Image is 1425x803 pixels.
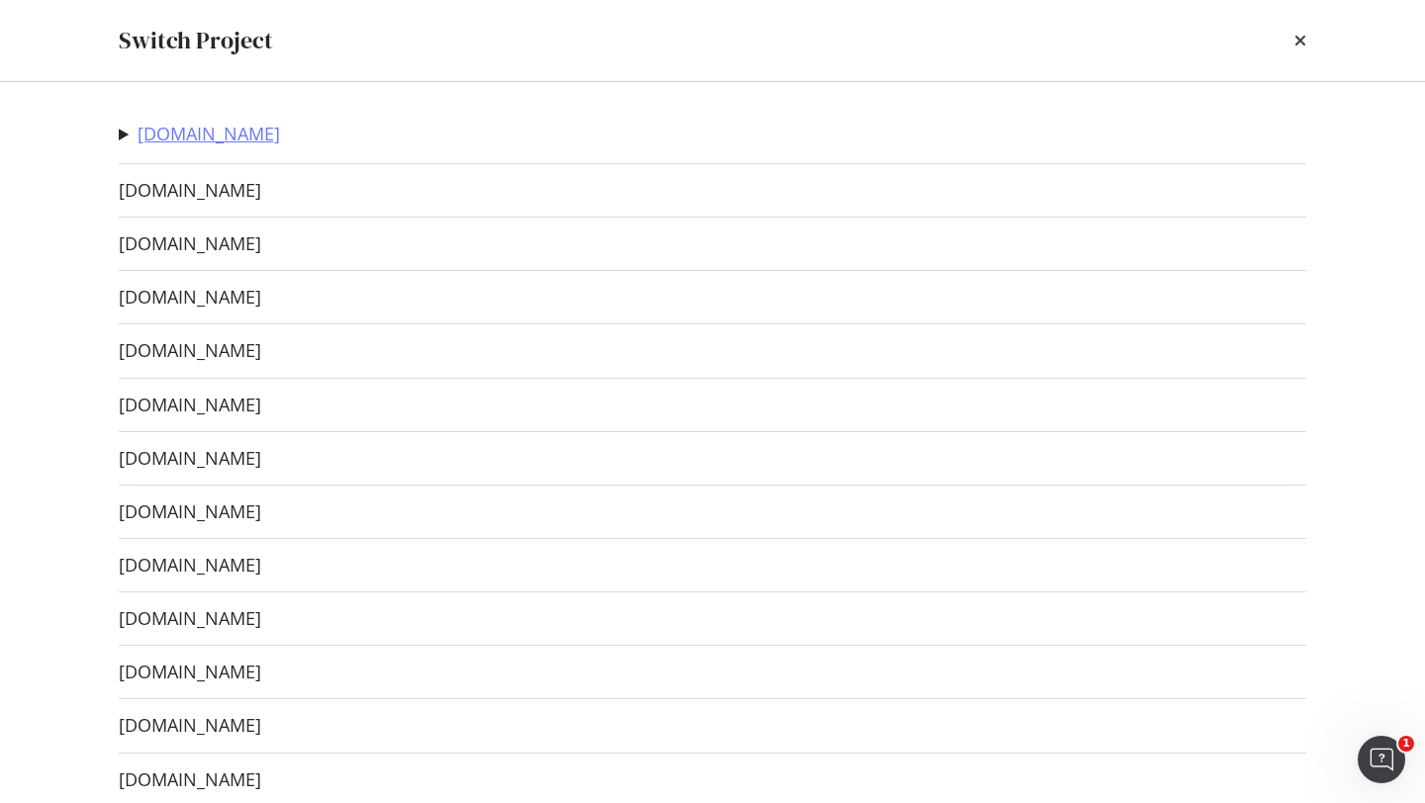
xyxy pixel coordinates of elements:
a: [DOMAIN_NAME] [119,287,261,308]
summary: [DOMAIN_NAME] [119,122,280,147]
iframe: Intercom live chat [1358,736,1405,783]
div: Switch Project [119,24,273,57]
a: [DOMAIN_NAME] [119,662,261,682]
a: [DOMAIN_NAME] [119,448,261,469]
a: [DOMAIN_NAME] [119,233,261,254]
a: [DOMAIN_NAME] [119,608,261,629]
a: [DOMAIN_NAME] [138,124,280,144]
a: [DOMAIN_NAME] [119,715,261,736]
span: 1 [1398,736,1414,752]
a: [DOMAIN_NAME] [119,769,261,790]
a: [DOMAIN_NAME] [119,501,261,522]
a: [DOMAIN_NAME] [119,340,261,361]
div: times [1294,24,1306,57]
a: [DOMAIN_NAME] [119,555,261,576]
a: [DOMAIN_NAME] [119,180,261,201]
a: [DOMAIN_NAME] [119,395,261,415]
